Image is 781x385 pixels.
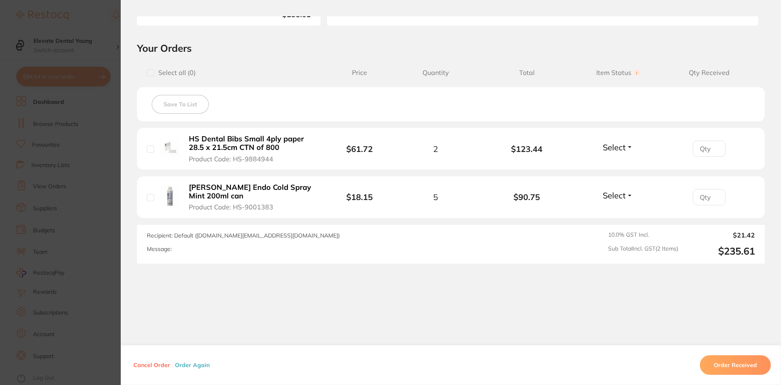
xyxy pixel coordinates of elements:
button: Order Received [700,355,771,375]
span: 2 [433,144,438,154]
span: 5 [433,192,438,202]
button: Save To List [152,95,209,114]
button: Cancel Order [131,361,173,369]
span: Product Code: HS-9001383 [189,203,273,211]
span: Quantity [390,69,481,77]
h2: Your Orders [137,42,765,54]
b: $90.75 [481,192,573,202]
span: Sub Total Incl. GST ( 2 Items) [608,245,678,257]
button: Order Again [173,361,212,369]
input: Qty [693,189,726,205]
span: Price [329,69,390,77]
img: Henry Schein Endo Cold Spray Mint 200ml can [160,186,180,206]
span: Item Status [573,69,664,77]
button: Select [600,190,635,200]
span: Total [481,69,573,77]
span: Recipient: Default ( [DOMAIN_NAME][EMAIL_ADDRESS][DOMAIN_NAME] ) [147,232,340,239]
output: $21.42 [685,231,755,239]
span: Qty Received [664,69,755,77]
span: Select [603,142,626,152]
span: 10.0 % GST Incl. [608,231,678,239]
b: $61.72 [346,144,373,154]
b: [PERSON_NAME] Endo Cold Spray Mint 200ml can [189,183,315,200]
b: HS Dental Bibs Small 4ply paper 28.5 x 21.5cm CTN of 800 [189,135,315,152]
button: [PERSON_NAME] Endo Cold Spray Mint 200ml can Product Code: HS-9001383 [186,183,317,211]
label: Message: [147,246,172,253]
button: HS Dental Bibs Small 4ply paper 28.5 x 21.5cm CTN of 800 Product Code: HS-9884944 [186,134,317,163]
span: Select [603,190,626,200]
span: Product Code: HS-9884944 [189,155,273,163]
b: $18.15 [346,192,373,202]
input: Qty [693,141,726,157]
span: Select all ( 0 ) [154,69,196,77]
b: $123.44 [481,144,573,154]
img: HS Dental Bibs Small 4ply paper 28.5 x 21.5cm CTN of 800 [160,138,180,158]
output: $235.61 [685,245,755,257]
button: Select [600,142,635,152]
